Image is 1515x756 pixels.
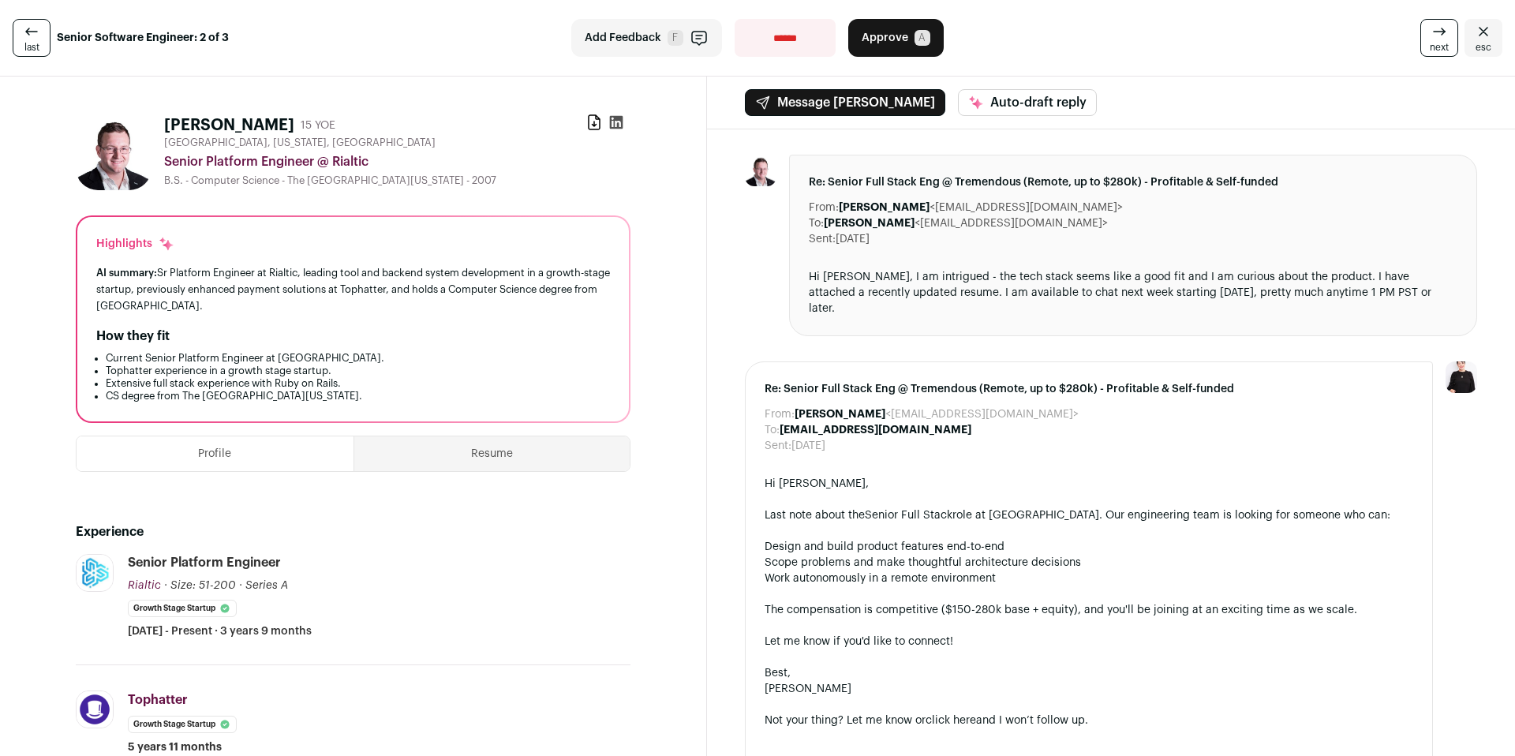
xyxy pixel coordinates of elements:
[745,89,945,116] button: Message [PERSON_NAME]
[106,365,610,377] li: Tophatter experience in a growth stage startup.
[77,436,353,471] button: Profile
[745,155,776,186] img: e9e5410173c640a9c5336131a3ccdf3147f2fb050eab27e8db3bb42a1bf86c51.jpg
[128,623,312,639] span: [DATE] - Present · 3 years 9 months
[824,215,1108,231] dd: <[EMAIL_ADDRESS][DOMAIN_NAME]>
[765,438,791,454] dt: Sent:
[839,202,930,213] b: [PERSON_NAME]
[765,665,1413,681] div: Best,
[239,578,242,593] span: ·
[301,118,335,133] div: 15 YOE
[164,114,294,137] h1: [PERSON_NAME]
[128,554,281,571] div: Senior Platform Engineer
[1446,361,1477,393] img: 9240684-medium_jpg
[128,600,237,617] li: Growth Stage Startup
[765,381,1413,397] span: Re: Senior Full Stack Eng @ Tremendous (Remote, up to $280k) - Profitable & Self-funded
[13,19,50,57] a: last
[795,406,1079,422] dd: <[EMAIL_ADDRESS][DOMAIN_NAME]>
[571,19,722,57] button: Add Feedback F
[1464,19,1502,57] a: Close
[848,19,944,57] button: Approve A
[245,580,288,591] span: Series A
[128,694,188,706] span: Tophatter
[106,390,610,402] li: CS degree from The [GEOGRAPHIC_DATA][US_STATE].
[795,409,885,420] b: [PERSON_NAME]
[765,634,1413,649] div: Let me know if you'd like to connect!
[765,681,1413,697] div: [PERSON_NAME]
[128,580,161,591] span: Rialtic
[958,89,1097,116] button: Auto-draft reply
[24,41,39,54] span: last
[57,30,229,46] strong: Senior Software Engineer: 2 of 3
[77,691,113,728] img: c67524474e4cc104db83f1f012d1e90d1e4a5f42179b785b00d77b395737c730.jpg
[765,406,795,422] dt: From:
[164,174,630,187] div: B.S. - Computer Science - The [GEOGRAPHIC_DATA][US_STATE] - 2007
[106,352,610,365] li: Current Senior Platform Engineer at [GEOGRAPHIC_DATA].
[96,327,170,346] h2: How they fit
[96,236,174,252] div: Highlights
[585,30,661,46] span: Add Feedback
[862,30,908,46] span: Approve
[128,716,237,733] li: Growth Stage Startup
[77,555,113,591] img: 34e004c63f01e0e5c36e227d6e375b396c9c4cb1d62507c6dff8148ee4e01432.jpg
[668,30,683,46] span: F
[96,264,610,314] div: Sr Platform Engineer at Rialtic, leading tool and backend system development in a growth-stage st...
[765,713,1413,728] div: Not your thing? Let me know or and I won’t follow up.
[76,114,151,190] img: e9e5410173c640a9c5336131a3ccdf3147f2fb050eab27e8db3bb42a1bf86c51.jpg
[354,436,630,471] button: Resume
[1476,41,1491,54] span: esc
[791,438,825,454] dd: [DATE]
[836,231,870,247] dd: [DATE]
[76,522,630,541] h2: Experience
[765,476,1413,492] div: Hi [PERSON_NAME],
[915,30,930,46] span: A
[765,539,1413,555] li: Design and build product features end-to-end
[765,571,1413,586] li: Work autonomously in a remote environment
[164,137,436,149] span: [GEOGRAPHIC_DATA], [US_STATE], [GEOGRAPHIC_DATA]
[765,422,780,438] dt: To:
[780,425,971,436] b: [EMAIL_ADDRESS][DOMAIN_NAME]
[1420,19,1458,57] a: next
[865,510,952,521] a: Senior Full Stack
[926,715,976,726] a: click here
[164,580,236,591] span: · Size: 51-200
[96,268,157,278] span: AI summary:
[164,152,630,171] div: Senior Platform Engineer @ Rialtic
[809,200,839,215] dt: From:
[809,174,1457,190] span: Re: Senior Full Stack Eng @ Tremendous (Remote, up to $280k) - Profitable & Self-funded
[106,377,610,390] li: Extensive full stack experience with Ruby on Rails.
[809,215,824,231] dt: To:
[765,602,1413,618] div: The compensation is competitive ($150-280k base + equity), and you'll be joining at an exciting t...
[809,231,836,247] dt: Sent:
[839,200,1123,215] dd: <[EMAIL_ADDRESS][DOMAIN_NAME]>
[765,507,1413,523] div: Last note about the role at [GEOGRAPHIC_DATA]. Our engineering team is looking for someone who can:
[1430,41,1449,54] span: next
[765,555,1413,571] li: Scope problems and make thoughtful architecture decisions
[824,218,915,229] b: [PERSON_NAME]
[128,739,222,755] span: 5 years 11 months
[809,269,1457,316] div: Hi [PERSON_NAME], I am intrigued - the tech stack seems like a good fit and I am curious about th...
